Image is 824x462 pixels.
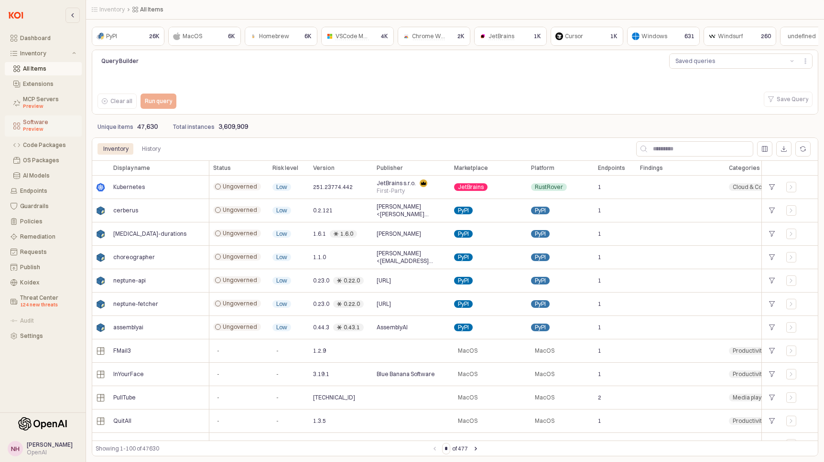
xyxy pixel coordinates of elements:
span: 1 [598,300,601,308]
span: 1.3.5 [313,417,326,425]
span: 1.2.9 [313,347,326,355]
div: Guardrails [20,203,76,210]
p: Query Builder [101,57,225,65]
span: 2 [598,394,601,401]
button: Saved queries [670,54,786,68]
span: 1 [598,277,601,284]
span: Ungoverned [223,230,257,237]
button: Publish [5,261,82,274]
span: 251.23774.442 [313,183,353,191]
span: Ungoverned [223,276,257,284]
div: Koidex [20,279,76,286]
span: PyPI [458,324,469,331]
span: 0.23.0 [313,277,329,284]
div: + [766,415,779,427]
span: Chrome Web Store [412,32,463,40]
span: choreographer [113,253,155,261]
div: 0.22.0 [344,300,360,308]
div: Windsurf [718,31,743,41]
div: Remediation [20,233,76,240]
span: PyPI [535,324,546,331]
div: PyPI [106,31,117,41]
div: 0.22.0 [344,277,360,284]
button: Show suggestions [786,54,798,68]
span: MacOS [535,394,554,401]
span: - [217,347,219,355]
p: 1K [610,32,618,41]
button: Run query [141,94,176,109]
span: - [217,417,219,425]
div: Preview [23,103,76,110]
span: PyPI [458,207,469,214]
button: Policies [5,215,82,228]
input: Page [443,443,450,454]
span: 1 [598,370,601,378]
div: + [766,321,779,334]
span: PyPI [535,300,546,308]
div: History [136,143,166,155]
div: Showing 1-100 of 47630 [96,444,429,453]
span: PyPI [458,230,469,238]
div: MacOS [183,31,202,41]
span: Productivity & planning [733,417,784,425]
button: Remediation [5,230,82,243]
span: Low [276,253,287,261]
div: Inventory [20,50,70,57]
span: FMail3 [113,347,131,355]
div: Homebrew [259,31,289,41]
div: Preview [23,126,76,133]
div: NH [11,444,20,453]
span: Media players [733,394,770,401]
span: Version [313,164,335,172]
div: Endpoints [20,188,76,194]
div: Homebrew6K [245,27,317,46]
div: undefined [788,31,816,41]
p: 26K [149,32,160,41]
span: JetBrains s.r.o. [377,179,416,187]
span: MacOS [535,370,554,378]
span: JetBrains [458,183,484,191]
span: - [276,370,279,378]
p: 631 [684,32,694,41]
div: 124 new threats [20,301,76,309]
div: Inventory [98,143,134,155]
iframe: QueryBuildingItay [98,73,813,92]
div: Extensions [23,81,76,87]
nav: Breadcrumbs [92,6,576,13]
p: 6K [228,32,235,41]
span: [PERSON_NAME] [377,230,421,238]
span: - [217,370,219,378]
p: 6K [304,32,312,41]
span: 1 [598,417,601,425]
span: PyPI [535,253,546,261]
span: Ungoverned [223,206,257,214]
button: Audit [5,314,82,327]
span: 1 [598,230,601,238]
span: PyPI [458,277,469,284]
button: Extensions [5,77,82,91]
div: + [766,228,779,240]
span: assemblyai [113,324,143,331]
div: MacOS6K [168,27,241,46]
button: Clear all [98,94,137,109]
span: [PERSON_NAME] <[EMAIL_ADDRESS][DOMAIN_NAME]>, [PERSON_NAME] <[EMAIL_ADDRESS][DOMAIN_NAME]> [377,250,446,265]
p: 260 [761,32,771,41]
span: Low [276,324,287,331]
span: MacOS [458,394,477,401]
span: Ungoverned [223,323,257,331]
span: Display name [113,164,150,172]
span: Low [276,207,287,214]
span: Endpoints [598,164,625,172]
div: Inventory [103,143,129,155]
div: MCP Servers [23,96,76,110]
span: Low [276,277,287,284]
span: Marketplace [454,164,488,172]
span: Productivity & planning [733,347,784,355]
span: Ungoverned [223,253,257,261]
div: Windows631 [627,27,700,46]
div: + [766,298,779,310]
span: VSCode Marketplace [336,32,392,40]
div: Saved queries [675,56,715,66]
p: 4K [381,32,388,41]
span: - [217,394,219,401]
